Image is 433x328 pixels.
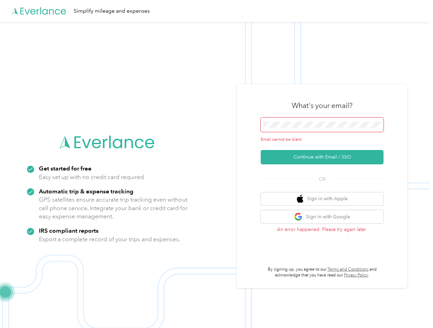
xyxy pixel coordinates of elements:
[310,176,334,183] span: OR
[344,273,368,278] a: Privacy Policy
[39,235,180,244] p: Export a complete record of your trips and expenses.
[39,173,144,181] p: Easy set up with no credit card required
[39,165,91,172] strong: Get started for free
[297,195,304,203] img: apple logo
[261,150,384,164] button: Continue with Email / SSO
[292,101,352,110] h3: What's your email?
[39,195,188,221] p: GPS satellites ensure accurate trip tracking even without cell phone service. Integrate your bank...
[261,266,384,278] p: By signing up, you agree to our and acknowledge that you have read our .
[261,210,384,223] button: google logoSign in with Google
[39,227,99,234] strong: IRS compliant reports
[261,192,384,206] button: apple logoSign in with Apple
[328,267,369,272] a: Terms and Conditions
[39,188,133,195] strong: Automatic trip & expense tracking
[74,7,150,15] div: Simplify mileage and expenses
[261,137,384,143] div: Email cannot be blank
[294,213,303,221] img: google logo
[261,226,384,233] p: An error happened. Please try again later.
